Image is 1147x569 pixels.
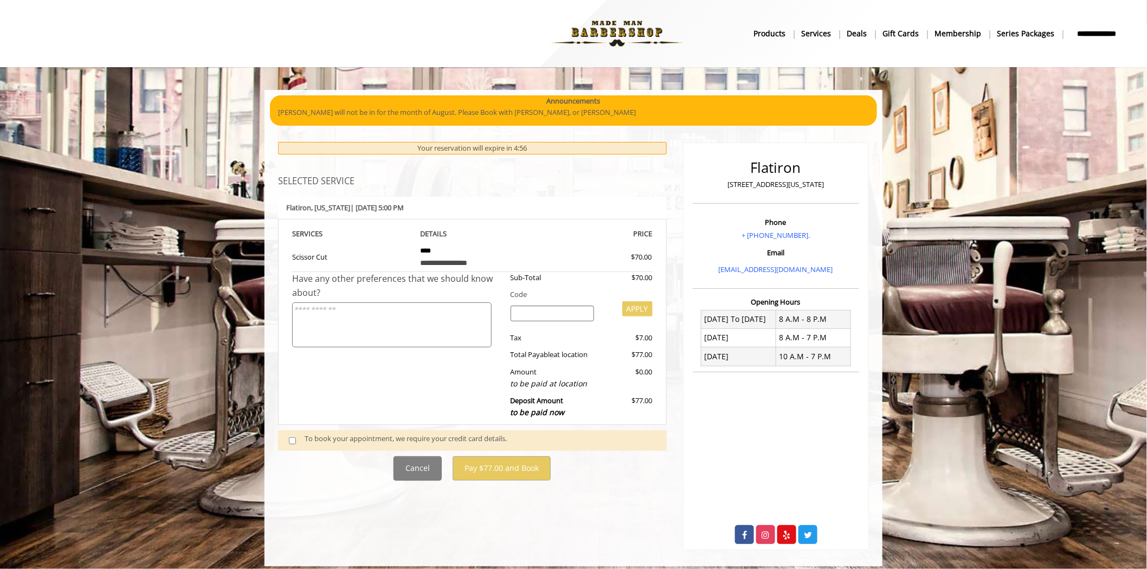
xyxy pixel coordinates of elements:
[776,347,850,366] td: 10 A.M - 7 P.M
[602,349,652,360] div: $77.00
[547,95,601,107] b: Announcements
[292,240,413,272] td: Scissor Cut
[776,310,850,328] td: 8 A.M - 8 P.M
[543,4,692,63] img: Made Man Barbershop logo
[701,347,776,366] td: [DATE]
[746,25,794,41] a: Productsproducts
[695,160,856,176] h2: Flatiron
[592,251,652,263] div: $70.00
[742,230,810,240] a: + [PHONE_NUMBER].
[311,203,350,212] span: , [US_STATE]
[602,332,652,344] div: $7.00
[701,328,776,347] td: [DATE]
[693,298,859,306] h3: Opening Hours
[292,228,413,240] th: SERVICE
[794,25,840,41] a: ServicesServices
[511,407,565,417] span: to be paid now
[278,107,869,118] p: [PERSON_NAME] will not be in for the month of August. Please Book with [PERSON_NAME], or [PERSON_...
[413,228,533,240] th: DETAILS
[453,456,551,481] button: Pay $77.00 and Book
[305,433,656,448] div: To book your appointment, we require your credit card details.
[502,332,603,344] div: Tax
[502,366,603,390] div: Amount
[319,229,323,238] span: S
[802,28,832,40] b: Services
[278,142,667,154] div: Your reservation will expire in 4:56
[695,179,856,190] p: [STREET_ADDRESS][US_STATE]
[602,366,652,390] div: $0.00
[847,28,867,40] b: Deals
[532,228,653,240] th: PRICE
[883,28,919,40] b: gift cards
[754,28,786,40] b: products
[394,456,442,481] button: Cancel
[278,177,667,186] h3: SELECTED SERVICE
[622,301,653,316] button: APPLY
[502,289,653,300] div: Code
[719,264,833,274] a: [EMAIL_ADDRESS][DOMAIN_NAME]
[927,25,990,41] a: MembershipMembership
[875,25,927,41] a: Gift cardsgift cards
[935,28,982,40] b: Membership
[502,272,603,283] div: Sub-Total
[840,25,875,41] a: DealsDeals
[701,310,776,328] td: [DATE] To [DATE]
[776,328,850,347] td: 8 A.M - 7 P.M
[695,249,856,256] h3: Email
[511,396,565,417] b: Deposit Amount
[286,203,404,212] b: Flatiron | [DATE] 5:00 PM
[502,349,603,360] div: Total Payable
[511,378,595,390] div: to be paid at location
[602,395,652,418] div: $77.00
[554,350,588,359] span: at location
[602,272,652,283] div: $70.00
[695,218,856,226] h3: Phone
[292,272,502,300] div: Have any other preferences that we should know about?
[990,25,1063,41] a: Series packagesSeries packages
[997,28,1055,40] b: Series packages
